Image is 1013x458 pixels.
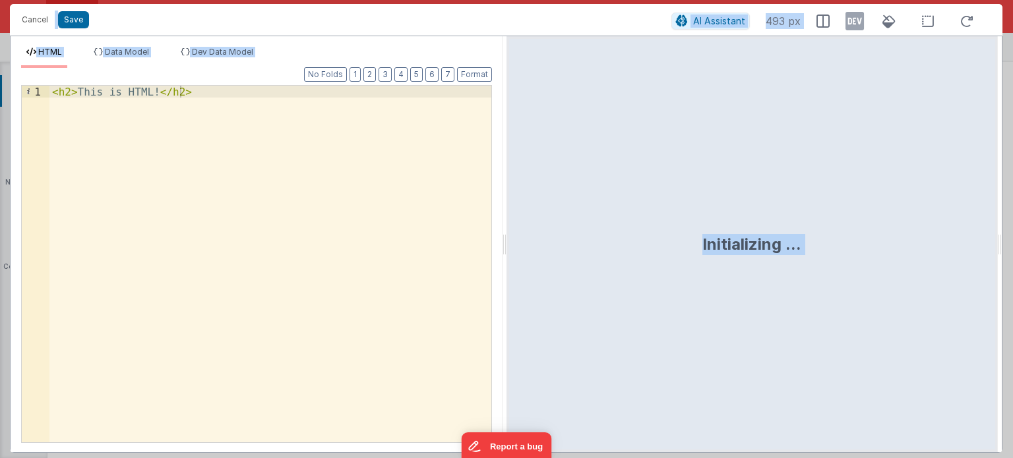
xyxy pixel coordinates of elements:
[304,67,347,82] button: No Folds
[693,15,745,26] span: AI Assistant
[105,47,149,57] span: Data Model
[58,11,89,28] button: Save
[38,47,62,57] span: HTML
[425,67,439,82] button: 6
[702,234,801,255] div: Initializing ...
[22,86,49,98] div: 1
[410,67,423,82] button: 5
[671,13,750,30] button: AI Assistant
[363,67,376,82] button: 2
[15,11,55,29] button: Cancel
[457,67,492,82] button: Format
[379,67,392,82] button: 3
[441,67,454,82] button: 7
[192,47,253,57] span: Dev Data Model
[766,13,801,29] span: 493 px
[350,67,361,82] button: 1
[394,67,408,82] button: 4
